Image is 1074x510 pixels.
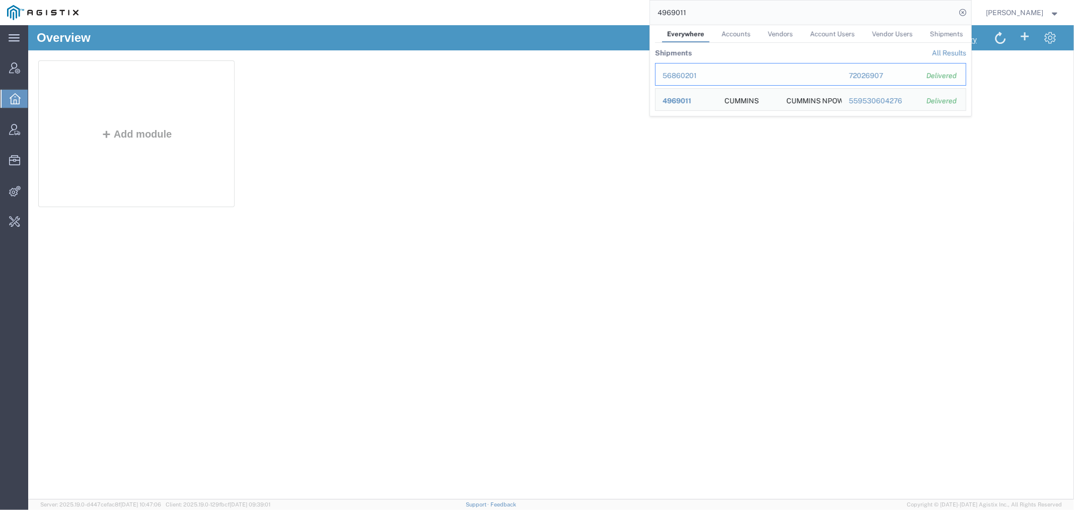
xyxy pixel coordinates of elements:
[650,1,956,25] input: Search for shipment number, reference number
[986,7,1044,18] span: Carrie Virgilio
[932,49,966,57] a: View all shipments found by criterion
[655,43,971,116] table: Search Results
[663,71,710,81] div: 56860201
[930,30,963,38] span: Shipments
[28,25,1074,499] iframe: FS Legacy Container
[724,89,758,110] div: CUMMINS
[872,30,913,38] span: Vendor Users
[810,30,855,38] span: Account Users
[655,43,692,63] th: Shipments
[926,96,959,106] div: Delivered
[466,501,491,507] a: Support
[663,96,710,106] div: 4969011
[986,7,1060,19] button: [PERSON_NAME]
[768,30,793,38] span: Vendors
[907,500,1062,509] span: Copyright © [DATE]-[DATE] Agistix Inc., All Rights Reserved
[926,71,959,81] div: Delivered
[166,501,270,507] span: Client: 2025.19.0-129fbcf
[490,501,516,507] a: Feedback
[70,103,147,114] button: Add module
[40,501,161,507] span: Server: 2025.19.0-d447cefac8f
[7,5,79,20] img: logo
[786,89,835,110] div: CUMMINS NPOWER, LLC
[722,30,751,38] span: Accounts
[230,501,270,507] span: [DATE] 09:39:01
[663,97,691,105] span: 4969011
[120,501,161,507] span: [DATE] 10:47:06
[848,96,912,106] div: 559530604276
[667,30,704,38] span: Everywhere
[848,71,912,81] div: 72026907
